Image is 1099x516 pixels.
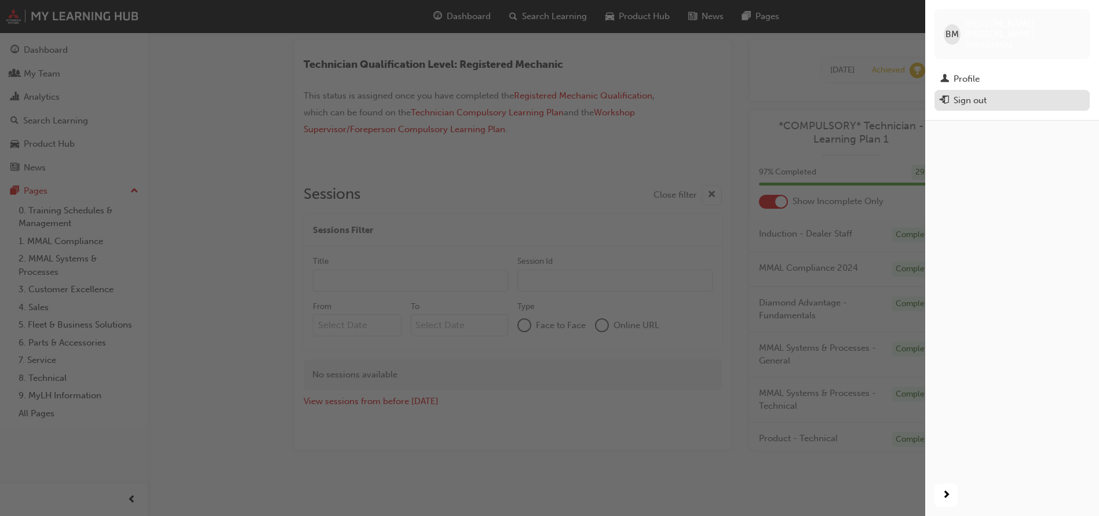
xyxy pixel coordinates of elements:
[934,68,1090,90] a: Profile
[940,96,949,106] span: exit-icon
[965,19,1080,39] span: [PERSON_NAME] [PERSON_NAME]
[954,94,987,107] div: Sign out
[940,74,949,85] span: man-icon
[945,28,959,41] span: BM
[965,40,1013,50] span: 0005874422
[954,72,980,86] div: Profile
[942,488,951,503] span: next-icon
[934,90,1090,111] button: Sign out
